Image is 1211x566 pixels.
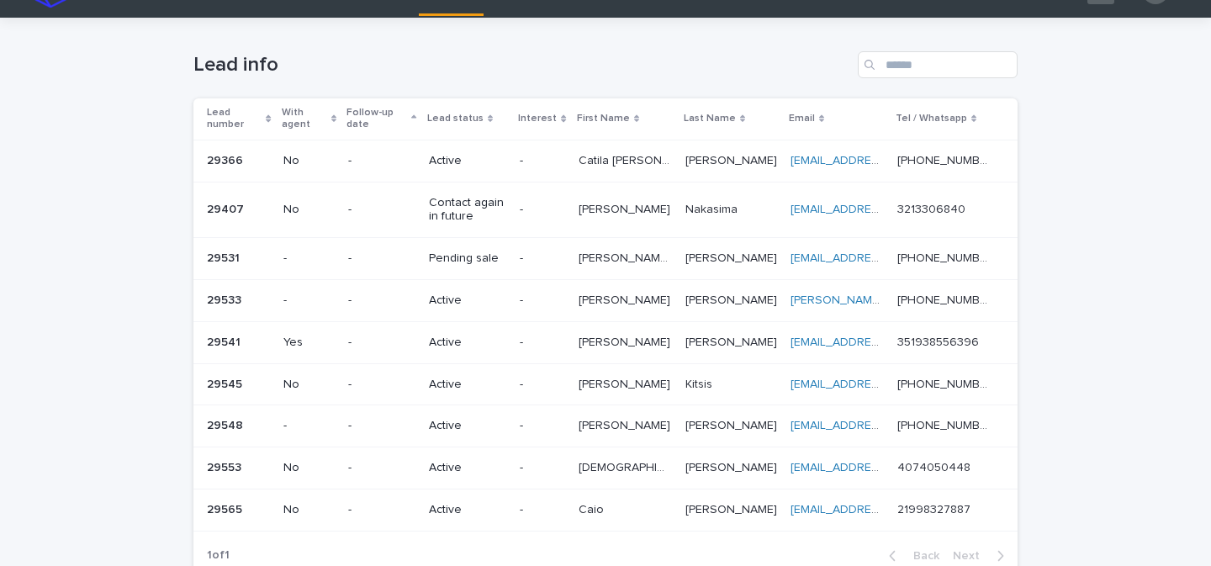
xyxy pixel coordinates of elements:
[193,489,1018,531] tr: 2956529565 No-Active-CaioCaio [PERSON_NAME][PERSON_NAME] [EMAIL_ADDRESS][DOMAIN_NAME] 21998327887...
[791,294,1072,306] a: [PERSON_NAME][EMAIL_ADDRESS][DOMAIN_NAME]
[429,294,507,308] p: Active
[348,294,415,308] p: -
[897,415,994,433] p: [PHONE_NUMBER]
[207,500,246,517] p: 29565
[685,374,716,392] p: Kitsis
[207,374,246,392] p: 29545
[791,336,981,348] a: [EMAIL_ADDRESS][DOMAIN_NAME]
[207,458,245,475] p: 29553
[791,504,981,516] a: [EMAIL_ADDRESS][DOMAIN_NAME]
[348,336,415,350] p: -
[193,405,1018,447] tr: 2954829548 --Active-[PERSON_NAME][PERSON_NAME] [PERSON_NAME][PERSON_NAME] [EMAIL_ADDRESS][DOMAIN_...
[193,447,1018,489] tr: 2955329553 No-Active-[DEMOGRAPHIC_DATA][DEMOGRAPHIC_DATA] [PERSON_NAME][PERSON_NAME] [EMAIL_ADDRE...
[348,378,415,392] p: -
[348,251,415,266] p: -
[946,548,1018,563] button: Next
[953,550,990,562] span: Next
[791,252,981,264] a: [EMAIL_ADDRESS][DOMAIN_NAME]
[427,109,484,128] p: Lead status
[903,550,939,562] span: Back
[346,103,407,135] p: Follow-up date
[429,336,507,350] p: Active
[193,279,1018,321] tr: 2953329533 --Active-[PERSON_NAME][PERSON_NAME] [PERSON_NAME][PERSON_NAME] [PERSON_NAME][EMAIL_ADD...
[193,53,851,77] h1: Lead info
[283,461,335,475] p: No
[791,204,981,215] a: [EMAIL_ADDRESS][DOMAIN_NAME]
[283,294,335,308] p: -
[429,503,507,517] p: Active
[429,154,507,168] p: Active
[577,109,630,128] p: First Name
[897,248,994,266] p: [PHONE_NUMBER]
[520,154,564,168] p: -
[579,151,675,168] p: Catila maria Lopes de souza Maurício da
[791,420,981,431] a: [EMAIL_ADDRESS][DOMAIN_NAME]
[579,415,674,433] p: [PERSON_NAME]
[897,500,974,517] p: 21998327887
[579,500,607,517] p: Caio
[283,154,335,168] p: No
[520,203,564,217] p: -
[897,151,994,168] p: +5533999750300
[520,461,564,475] p: -
[520,294,564,308] p: -
[685,290,780,308] p: [PERSON_NAME]
[207,290,245,308] p: 29533
[283,378,335,392] p: No
[685,332,780,350] p: [PERSON_NAME]
[193,238,1018,280] tr: 2953129531 --Pending sale-[PERSON_NAME] de [PERSON_NAME][PERSON_NAME] de [PERSON_NAME] [PERSON_NA...
[283,203,335,217] p: No
[348,503,415,517] p: -
[520,378,564,392] p: -
[896,109,967,128] p: Tel / Whatsapp
[897,332,982,350] p: 351938556396
[429,461,507,475] p: Active
[520,336,564,350] p: -
[684,109,736,128] p: Last Name
[579,248,675,266] p: [PERSON_NAME] de [PERSON_NAME]
[193,140,1018,182] tr: 2936629366 No-Active-Catila [PERSON_NAME] de [PERSON_NAME] daCatila [PERSON_NAME] de [PERSON_NAME...
[897,199,969,217] p: 3213306840
[193,182,1018,238] tr: 2940729407 No-Contact again in future-[PERSON_NAME][PERSON_NAME] NakasimaNakasima [EMAIL_ADDRESS]...
[520,503,564,517] p: -
[429,378,507,392] p: Active
[283,503,335,517] p: No
[579,374,674,392] p: [PERSON_NAME]
[207,248,243,266] p: 29531
[429,196,507,225] p: Contact again in future
[897,374,994,392] p: [PHONE_NUMBER]
[897,458,974,475] p: 4074050448
[789,109,815,128] p: Email
[520,419,564,433] p: -
[207,151,246,168] p: 29366
[579,199,674,217] p: [PERSON_NAME]
[579,332,674,350] p: [PERSON_NAME]
[429,251,507,266] p: Pending sale
[207,103,262,135] p: Lead number
[207,199,247,217] p: 29407
[429,419,507,433] p: Active
[348,419,415,433] p: -
[207,332,244,350] p: 29541
[348,461,415,475] p: -
[685,500,780,517] p: [PERSON_NAME]
[579,458,675,475] p: [DEMOGRAPHIC_DATA]
[283,336,335,350] p: Yes
[791,155,981,167] a: [EMAIL_ADDRESS][DOMAIN_NAME]
[791,462,981,473] a: [EMAIL_ADDRESS][DOMAIN_NAME]
[685,248,780,266] p: MARQUES DE LIMA DUMARESQ
[685,415,780,433] p: [PERSON_NAME]
[283,419,335,433] p: -
[193,363,1018,405] tr: 2954529545 No-Active-[PERSON_NAME][PERSON_NAME] KitsisKitsis [EMAIL_ADDRESS][DOMAIN_NAME] [PHONE_...
[207,415,246,433] p: 29548
[348,203,415,217] p: -
[518,109,557,128] p: Interest
[685,199,741,217] p: Nakasima
[193,321,1018,363] tr: 2954129541 Yes-Active-[PERSON_NAME][PERSON_NAME] [PERSON_NAME][PERSON_NAME] [EMAIL_ADDRESS][DOMAI...
[685,458,780,475] p: [PERSON_NAME]
[897,290,994,308] p: [PHONE_NUMBER]
[875,548,946,563] button: Back
[858,51,1018,78] input: Search
[579,290,674,308] p: [PERSON_NAME]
